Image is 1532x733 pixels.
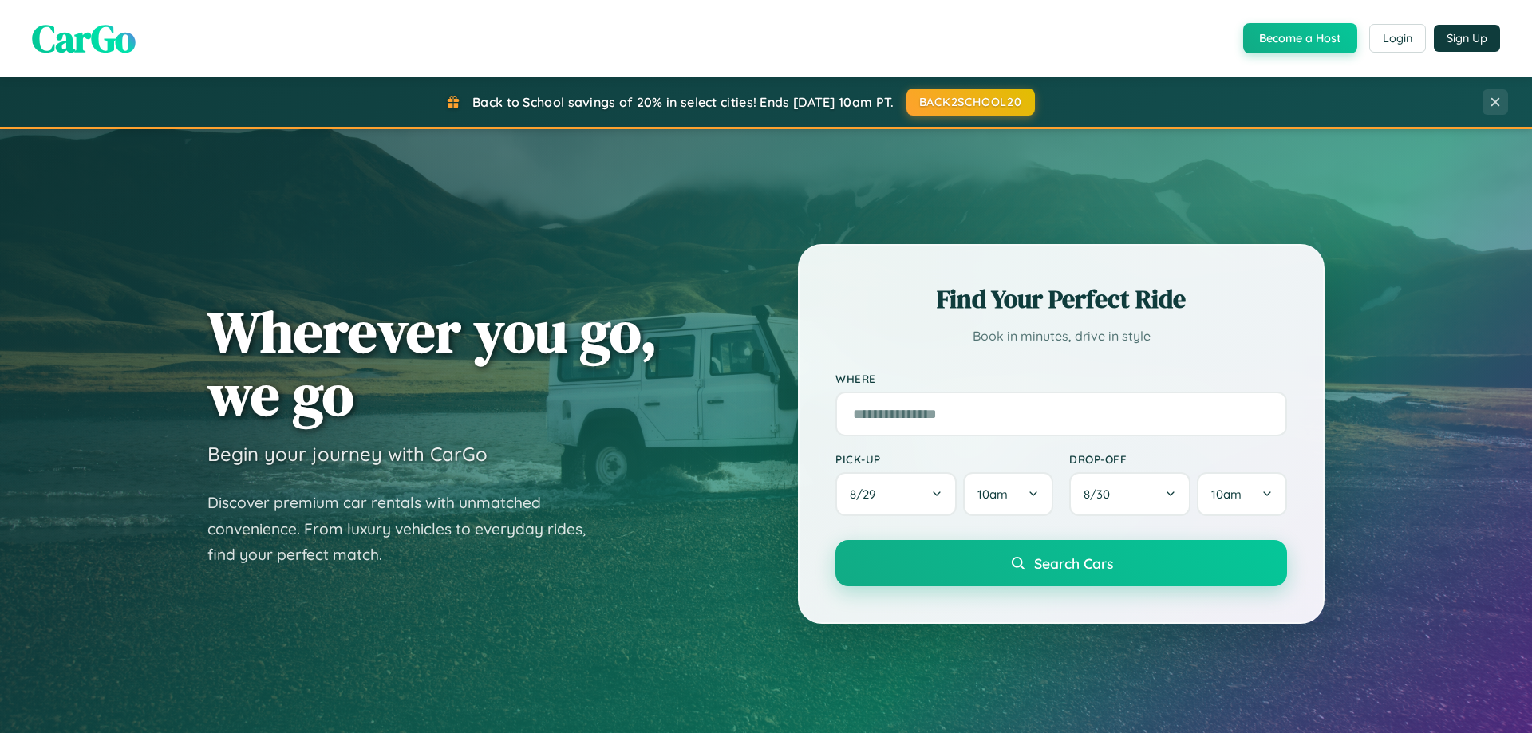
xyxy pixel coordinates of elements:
button: Login [1369,24,1426,53]
button: 8/30 [1069,472,1190,516]
button: 10am [963,472,1053,516]
h1: Wherever you go, we go [207,300,657,426]
span: 10am [977,487,1008,502]
button: 8/29 [835,472,957,516]
span: Back to School savings of 20% in select cities! Ends [DATE] 10am PT. [472,94,894,110]
h2: Find Your Perfect Ride [835,282,1287,317]
button: Sign Up [1434,25,1500,52]
button: BACK2SCHOOL20 [906,89,1035,116]
span: CarGo [32,12,136,65]
p: Discover premium car rentals with unmatched convenience. From luxury vehicles to everyday rides, ... [207,490,606,568]
label: Where [835,372,1287,385]
h3: Begin your journey with CarGo [207,442,488,466]
p: Book in minutes, drive in style [835,325,1287,348]
button: Become a Host [1243,23,1357,53]
span: 10am [1211,487,1242,502]
button: 10am [1197,472,1287,516]
label: Pick-up [835,452,1053,466]
label: Drop-off [1069,452,1287,466]
button: Search Cars [835,540,1287,586]
span: 8 / 30 [1084,487,1118,502]
span: 8 / 29 [850,487,883,502]
span: Search Cars [1034,554,1113,572]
